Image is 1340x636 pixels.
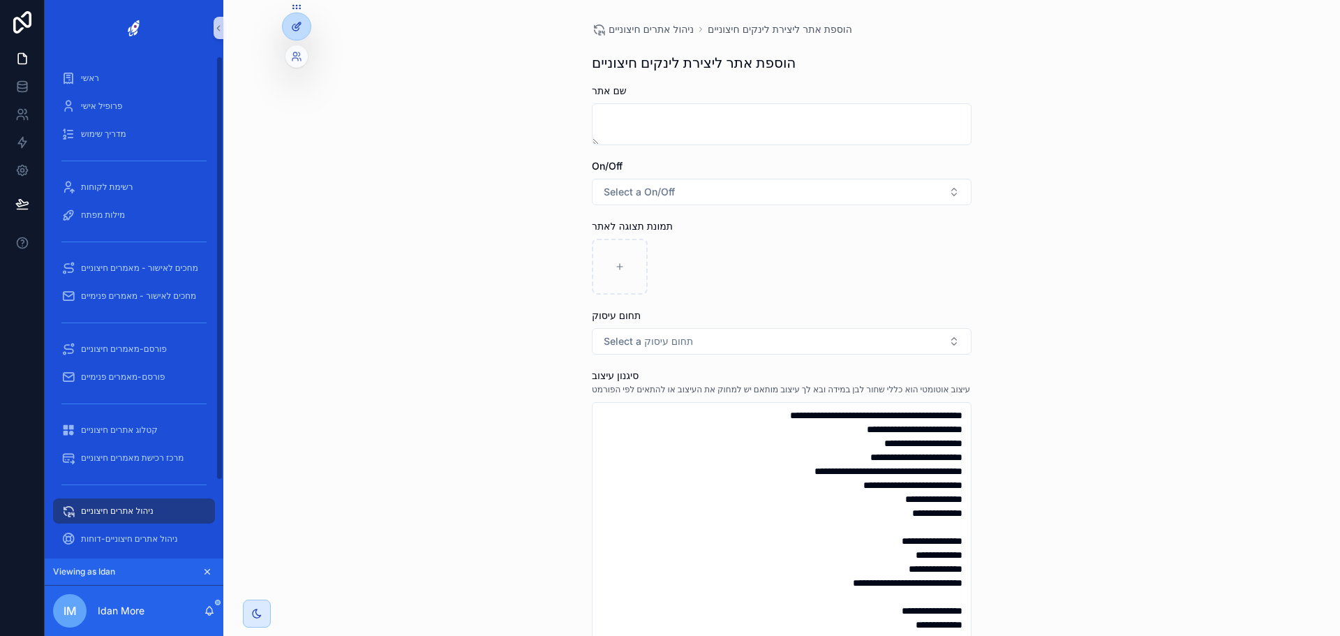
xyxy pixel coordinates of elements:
[604,185,675,199] span: Select a On/Off
[81,262,198,274] span: מחכים לאישור - מאמרים חיצוניים
[64,602,77,619] span: IM
[53,498,215,524] a: ניהול אתרים חיצוניים
[592,309,641,321] span: תחום עיסוק
[592,220,673,232] span: תמונת תצוגה לאתר
[45,56,223,559] div: scrollable content
[81,424,158,436] span: קטלוג אתרים חיצוניים
[592,384,970,395] span: עיצוב אוטומטי הוא כללי שחור לבן במידה ובא לך עיצוב מותאם יש למחוק את העיצוב או להתאים לפי הפורמט
[609,22,694,36] span: ניהול אתרים חיצוניים
[81,73,99,84] span: ראשי
[81,101,122,112] span: פרופיל אישי
[53,337,215,362] a: פורסם-מאמרים חיצוניים
[592,53,796,73] h1: הוספת אתר ליצירת לינקים חיצוניים
[592,160,623,172] span: On/Off
[592,179,971,205] button: Select Button
[592,22,694,36] a: ניהול אתרים חיצוניים
[53,202,215,228] a: מילות מפתח
[81,343,167,355] span: פורסם-מאמרים חיצוניים
[81,290,196,302] span: מחכים לאישור - מאמרים פנימיים
[98,604,144,618] p: Idan More
[708,22,852,36] a: הוספת אתר ליצירת לינקים חיצוניים
[53,283,215,309] a: מחכים לאישור - מאמרים פנימיים
[604,334,693,348] span: Select a תחום עיסוק
[53,566,115,577] span: Viewing as Idan
[81,371,165,383] span: פורסם-מאמרים פנימיים
[53,121,215,147] a: מדריך שימוש
[592,369,639,381] span: סיגנון עיצוב
[53,175,215,200] a: רשימת לקוחות
[53,364,215,390] a: פורסם-מאמרים פנימיים
[81,128,126,140] span: מדריך שימוש
[81,505,154,517] span: ניהול אתרים חיצוניים
[53,94,215,119] a: פרופיל אישי
[53,417,215,443] a: קטלוג אתרים חיצוניים
[81,209,125,221] span: מילות מפתח
[592,84,627,96] span: שם אתר
[592,328,971,355] button: Select Button
[53,256,215,281] a: מחכים לאישור - מאמרים חיצוניים
[121,17,147,39] img: App logo
[53,66,215,91] a: ראשי
[81,452,184,464] span: מרכז רכישת מאמרים חיצוניים
[81,182,133,193] span: רשימת לקוחות
[81,533,178,545] span: ניהול אתרים חיצוניים-דוחות
[53,445,215,471] a: מרכז רכישת מאמרים חיצוניים
[53,526,215,552] a: ניהול אתרים חיצוניים-דוחות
